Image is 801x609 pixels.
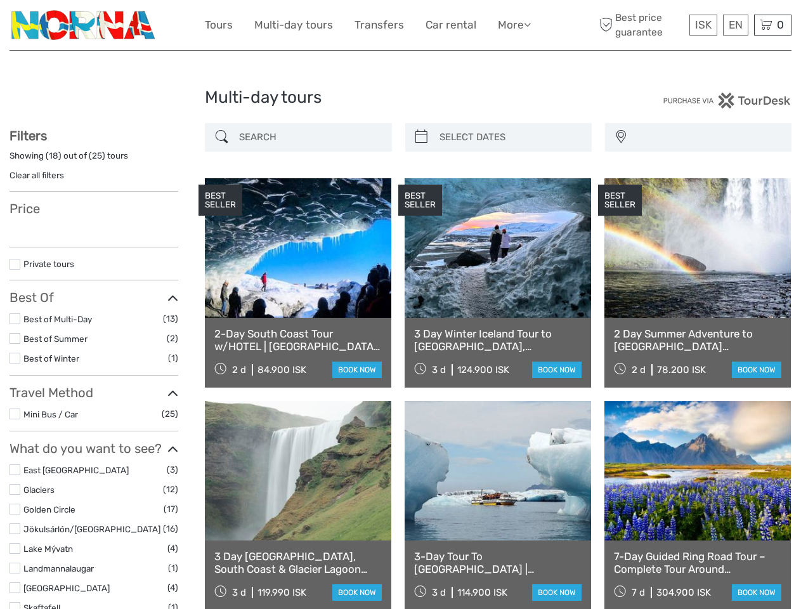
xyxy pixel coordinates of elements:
span: (2) [167,331,178,346]
h1: Multi-day tours [205,88,596,108]
div: BEST SELLER [199,185,242,216]
div: Showing ( ) out of ( ) tours [10,150,178,169]
img: 3202-b9b3bc54-fa5a-4c2d-a914-9444aec66679_logo_small.png [10,10,159,41]
span: (4) [167,541,178,556]
img: PurchaseViaTourDesk.png [663,93,791,108]
a: book now [732,584,781,601]
a: book now [332,584,382,601]
div: 124.900 ISK [457,364,509,376]
a: Private tours [23,259,74,269]
a: Best of Winter [23,353,79,363]
span: (17) [164,502,178,516]
a: Tours [205,16,233,34]
h3: What do you want to see? [10,441,178,456]
span: (13) [163,311,178,326]
span: 2 d [632,364,646,376]
div: BEST SELLER [598,185,642,216]
strong: Filters [10,128,47,143]
a: Clear all filters [10,170,64,180]
a: 3 Day [GEOGRAPHIC_DATA], South Coast & Glacier Lagoon Small-Group Tour [214,550,382,576]
span: 7 d [632,587,645,598]
span: (16) [163,521,178,536]
span: 3 d [432,364,446,376]
a: Best of Summer [23,334,88,344]
label: 25 [92,150,102,162]
span: ISK [695,18,712,31]
span: (1) [168,561,178,575]
span: Best price guarantee [596,11,686,39]
span: (25) [162,407,178,421]
a: 3 Day Winter Iceland Tour to [GEOGRAPHIC_DATA], [GEOGRAPHIC_DATA], [GEOGRAPHIC_DATA] and [GEOGRAP... [414,327,582,353]
div: 119.990 ISK [257,587,306,598]
a: More [498,16,531,34]
a: Landmannalaugar [23,563,94,573]
a: Lake Mývatn [23,544,73,554]
span: 3 d [432,587,446,598]
h3: Best Of [10,290,178,305]
div: 78.200 ISK [657,364,706,376]
h3: Travel Method [10,385,178,400]
a: 7-Day Guided Ring Road Tour – Complete Tour Around [GEOGRAPHIC_DATA] [614,550,781,576]
input: SEARCH [234,126,385,148]
a: Best of Multi-Day [23,314,92,324]
h3: Price [10,201,178,216]
a: East [GEOGRAPHIC_DATA] [23,465,129,475]
a: 2 Day Summer Adventure to [GEOGRAPHIC_DATA] [GEOGRAPHIC_DATA], Glacier Hiking, [GEOGRAPHIC_DATA],... [614,327,781,353]
a: book now [532,362,582,378]
input: SELECT DATES [434,126,585,148]
a: book now [732,362,781,378]
a: 2-Day South Coast Tour w/HOTEL | [GEOGRAPHIC_DATA], [GEOGRAPHIC_DATA], [GEOGRAPHIC_DATA] & Waterf... [214,327,382,353]
div: 84.900 ISK [257,364,306,376]
div: 114.900 ISK [457,587,507,598]
div: BEST SELLER [398,185,442,216]
a: 3-Day Tour To [GEOGRAPHIC_DATA] | [GEOGRAPHIC_DATA], [GEOGRAPHIC_DATA], [GEOGRAPHIC_DATA] & Glaci... [414,550,582,576]
a: Multi-day tours [254,16,333,34]
a: Glaciers [23,485,55,495]
span: (3) [167,462,178,477]
span: (1) [168,351,178,365]
a: Mini Bus / Car [23,409,78,419]
div: 304.900 ISK [656,587,711,598]
span: (12) [163,482,178,497]
a: book now [532,584,582,601]
a: Jökulsárlón/[GEOGRAPHIC_DATA] [23,524,160,534]
span: 2 d [232,364,246,376]
span: (4) [167,580,178,595]
div: EN [723,15,748,36]
a: book now [332,362,382,378]
a: Car rental [426,16,476,34]
label: 18 [49,150,58,162]
a: Golden Circle [23,504,75,514]
span: 3 d [232,587,246,598]
a: [GEOGRAPHIC_DATA] [23,583,110,593]
a: Transfers [355,16,404,34]
span: 0 [775,18,786,31]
